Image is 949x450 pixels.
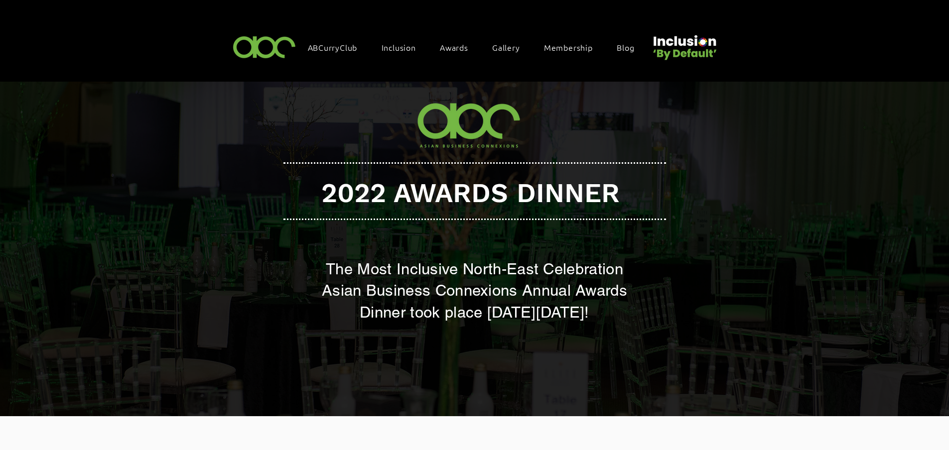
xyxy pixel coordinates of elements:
[617,42,634,53] span: Blog
[539,37,608,58] a: Membership
[382,42,416,53] span: Inclusion
[303,37,373,58] a: ABCurryClub
[308,42,358,53] span: ABCurryClub
[321,177,620,209] span: 2022 AWARDS DINNER
[612,37,649,58] a: Blog
[544,42,593,53] span: Membership
[303,37,650,58] nav: Site
[230,32,299,61] img: ABC-Logo-Blank-Background-01-01-2.png
[322,260,627,321] span: The Most Inclusive North-East Celebration Asian Business Connexions Annual Awards Dinner took pla...
[492,42,520,53] span: Gallery
[411,95,529,155] img: ABC-Logo-Blank-Background-01-01-2.png
[435,37,483,58] div: Awards
[377,37,431,58] div: Inclusion
[650,27,718,61] img: Untitled design (22).png
[440,42,468,53] span: Awards
[487,37,535,58] a: Gallery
